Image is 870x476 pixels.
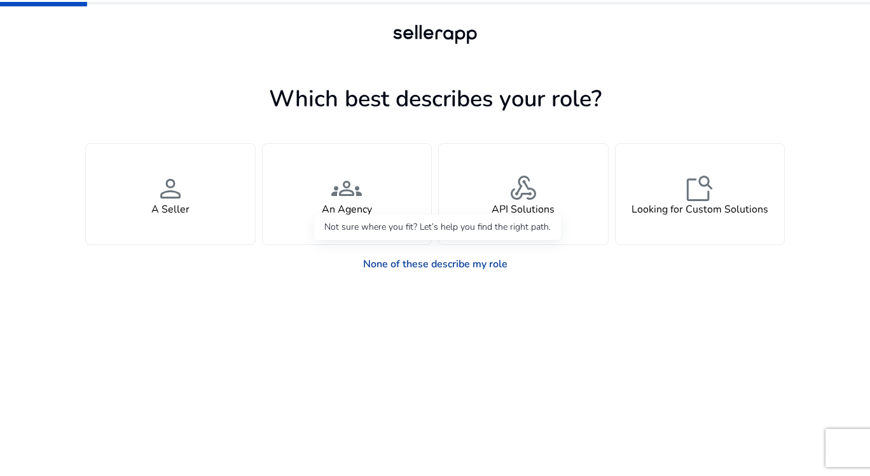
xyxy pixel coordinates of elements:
button: webhookAPI Solutions [438,143,609,245]
h4: API Solutions [492,204,555,216]
span: feature_search [684,173,715,204]
div: Not sure where you fit? Let’s help you find the right path. [314,214,561,240]
span: person [155,173,186,204]
button: groupsAn Agency [262,143,432,245]
button: personA Seller [85,143,256,245]
a: None of these describe my role [353,251,518,277]
span: groups [331,173,362,204]
h1: Which best describes your role? [85,85,785,113]
h4: Looking for Custom Solutions [632,204,768,216]
h4: An Agency [322,204,372,216]
span: webhook [508,173,539,204]
button: feature_searchLooking for Custom Solutions [615,143,785,245]
h4: A Seller [151,204,190,216]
